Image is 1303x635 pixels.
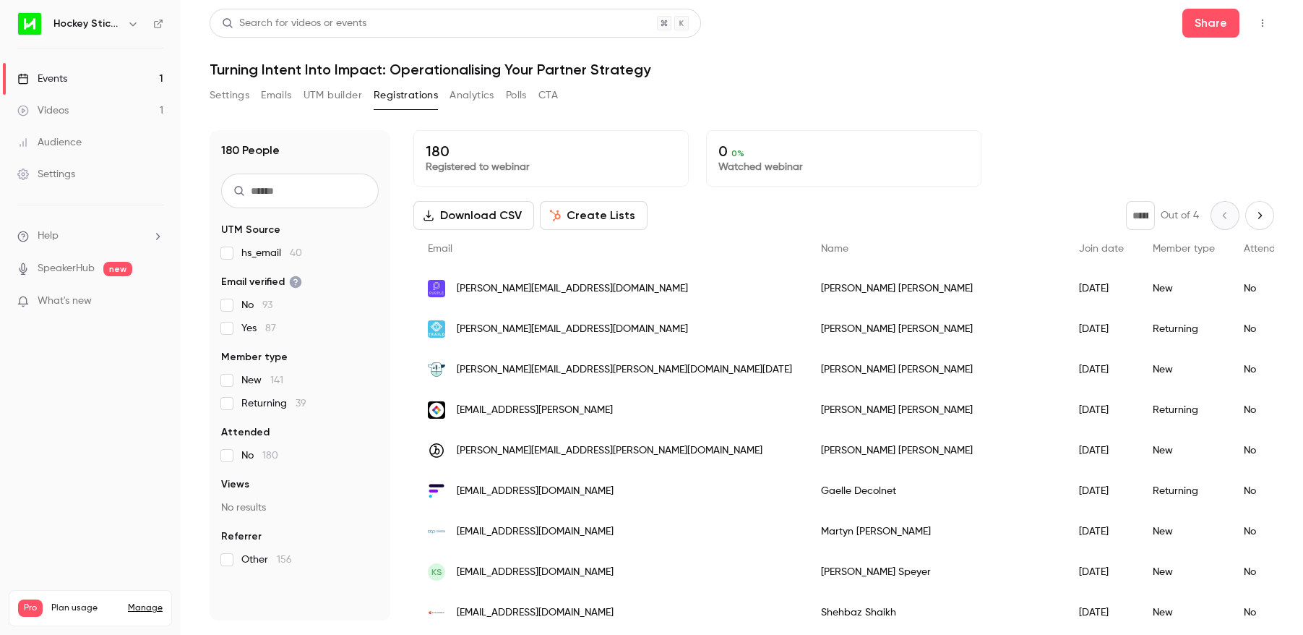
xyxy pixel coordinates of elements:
span: Views [221,477,249,492]
span: new [103,262,132,276]
img: purpleplayground.com.au [428,280,445,297]
span: [PERSON_NAME][EMAIL_ADDRESS][PERSON_NAME][DOMAIN_NAME][DATE] [457,362,792,378]
div: [PERSON_NAME] [PERSON_NAME] [807,309,1065,349]
div: No [1229,592,1302,633]
div: Audience [17,135,82,150]
span: [PERSON_NAME][EMAIL_ADDRESS][DOMAIN_NAME] [457,322,688,337]
p: 0 [718,142,969,160]
button: Next page [1245,201,1274,230]
div: [DATE] [1065,552,1138,592]
div: [PERSON_NAME] [PERSON_NAME] [807,268,1065,309]
div: Events [17,72,67,86]
span: Attended [1244,244,1288,254]
div: Gaelle Decolnet [807,471,1065,511]
div: New [1138,349,1229,390]
a: SpeakerHub [38,261,95,276]
div: [DATE] [1065,390,1138,430]
img: simcorner.com [428,604,445,621]
div: [DATE] [1065,430,1138,471]
div: Martyn [PERSON_NAME] [807,511,1065,552]
span: 40 [290,248,302,258]
div: Returning [1138,309,1229,349]
button: Registrations [374,84,438,107]
button: Create Lists [540,201,648,230]
div: Shehbaz Shaikh [807,592,1065,633]
span: 39 [296,399,306,409]
div: [PERSON_NAME] [PERSON_NAME] [807,349,1065,390]
div: No [1229,390,1302,430]
span: Help [38,229,59,244]
span: KS [431,566,442,579]
span: Plan usage [51,602,119,614]
button: Settings [210,84,249,107]
p: 180 [426,142,676,160]
div: Returning [1138,471,1229,511]
span: [PERSON_NAME][EMAIL_ADDRESS][PERSON_NAME][DOMAIN_NAME] [457,443,762,459]
div: Videos [17,103,69,118]
button: Emails [261,84,291,107]
div: [PERSON_NAME] [PERSON_NAME] [807,390,1065,430]
li: help-dropdown-opener [17,229,163,244]
img: Hockey Stick Advisory [18,12,41,35]
div: [DATE] [1065,592,1138,633]
span: 0 % [731,148,744,158]
section: facet-groups [221,223,379,567]
div: New [1138,430,1229,471]
img: iif.today [428,361,445,378]
span: No [241,448,278,463]
button: Analytics [450,84,494,107]
span: [EMAIL_ADDRESS][DOMAIN_NAME] [457,605,614,621]
div: New [1138,511,1229,552]
span: Pro [18,600,43,617]
img: colintoncapital.com [428,523,445,540]
span: [EMAIL_ADDRESS][DOMAIN_NAME] [457,565,614,580]
span: [EMAIL_ADDRESS][PERSON_NAME] [457,403,613,418]
span: 180 [262,451,278,461]
span: New [241,373,283,388]
button: CTA [538,84,558,107]
span: [EMAIL_ADDRESS][DOMAIN_NAME] [457,524,614,540]
img: braze.com [428,442,445,459]
div: No [1229,552,1302,592]
img: traildsoftware.com [428,320,445,338]
div: No [1229,471,1302,511]
div: No [1229,268,1302,309]
p: No results [221,500,379,515]
h1: 180 People [221,142,280,159]
span: Email verified [221,275,302,289]
p: Registered to webinar [426,160,676,174]
span: [PERSON_NAME][EMAIL_ADDRESS][DOMAIN_NAME] [457,281,688,297]
button: Polls [506,84,527,107]
span: 141 [270,375,283,385]
div: No [1229,309,1302,349]
div: [DATE] [1065,511,1138,552]
span: Member type [1153,244,1215,254]
div: [DATE] [1065,309,1138,349]
button: Share [1182,9,1239,38]
div: New [1138,268,1229,309]
button: UTM builder [304,84,362,107]
img: tapestry.ai [428,401,445,419]
span: hs_email [241,246,302,260]
div: [DATE] [1065,268,1138,309]
div: Search for videos or events [222,16,366,31]
img: fluentcommerce.com [428,482,445,500]
span: Member type [221,350,288,365]
div: No [1229,430,1302,471]
span: Other [241,553,292,567]
span: Attended [221,425,270,440]
iframe: Noticeable Trigger [146,295,163,308]
div: No [1229,349,1302,390]
button: Download CSV [413,201,534,230]
span: Returning [241,396,306,411]
span: Name [821,244,848,254]
span: What's new [38,294,92,309]
span: No [241,298,272,312]
p: Out of 4 [1161,208,1199,223]
h6: Hockey Stick Advisory [53,17,121,31]
h1: Turning Intent Into Impact: Operationalising Your Partner Strategy [210,61,1274,78]
span: UTM Source [221,223,280,237]
div: [PERSON_NAME] [PERSON_NAME] [807,430,1065,471]
div: [PERSON_NAME] Speyer [807,552,1065,592]
span: 93 [262,300,272,310]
